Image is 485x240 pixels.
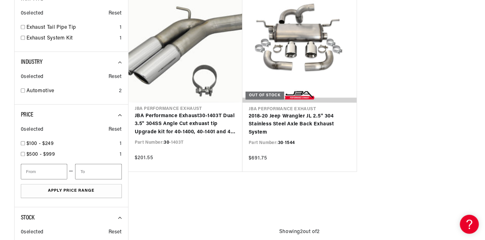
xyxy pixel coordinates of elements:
span: 0 selected [21,126,44,134]
a: Exhaust Tail Pipe Tip [27,24,117,32]
span: — [69,167,74,176]
span: Showing 2 out of 2 [279,228,319,236]
span: Reset [109,9,122,18]
span: Price [21,112,33,118]
input: From [21,164,68,179]
button: Apply Price Range [21,184,122,198]
span: Stock [21,215,34,221]
div: 1 [120,151,122,159]
input: To [75,164,122,179]
span: Reset [109,228,122,237]
a: 2018-20 Jeep Wrangler JL 2.5" 304 Stainless Steel Axle Back Exhaust System [249,112,350,137]
span: $500 - $999 [27,152,55,157]
div: 1 [120,140,122,148]
div: 1 [120,24,122,32]
a: Exhaust System Kit [27,34,117,43]
div: 1 [120,34,122,43]
span: Reset [109,126,122,134]
div: 2 [119,87,122,95]
span: 0 selected [21,228,44,237]
span: $100 - $249 [27,141,54,146]
span: 0 selected [21,73,44,81]
span: Reset [109,73,122,81]
span: Industry [21,59,43,65]
a: JBA Performance Exhaust30-1403T Dual 3.5" 304SS Angle Cut exhuast tip Upgrade kit for 40-1400, 40... [135,112,236,136]
span: 0 selected [21,9,44,18]
a: Automotive [27,87,116,95]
